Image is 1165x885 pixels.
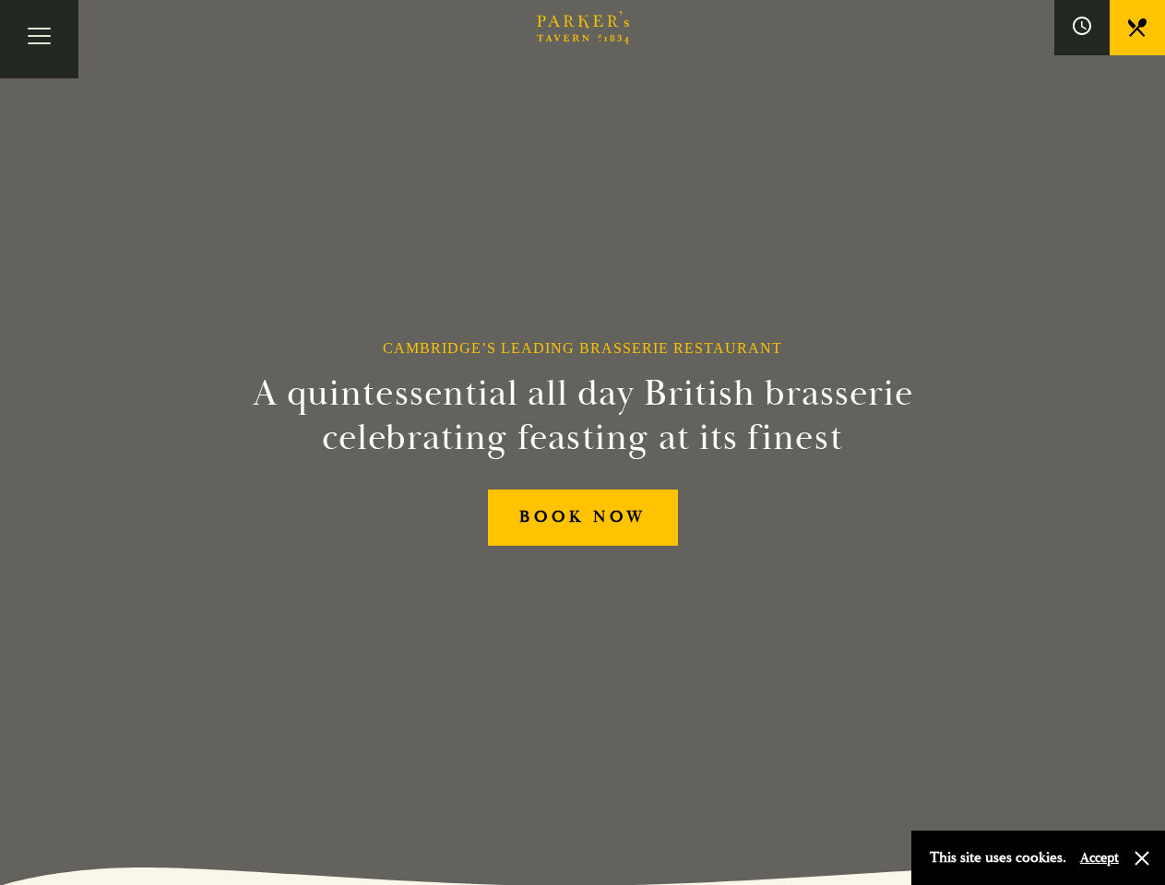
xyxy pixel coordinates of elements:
p: This site uses cookies. [930,844,1066,871]
button: Accept [1080,849,1119,867]
a: BOOK NOW [488,490,678,546]
h1: Cambridge’s Leading Brasserie Restaurant [383,339,782,357]
button: Close and accept [1133,849,1151,867]
h2: A quintessential all day British brasserie celebrating feasting at its finest [162,372,1004,460]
